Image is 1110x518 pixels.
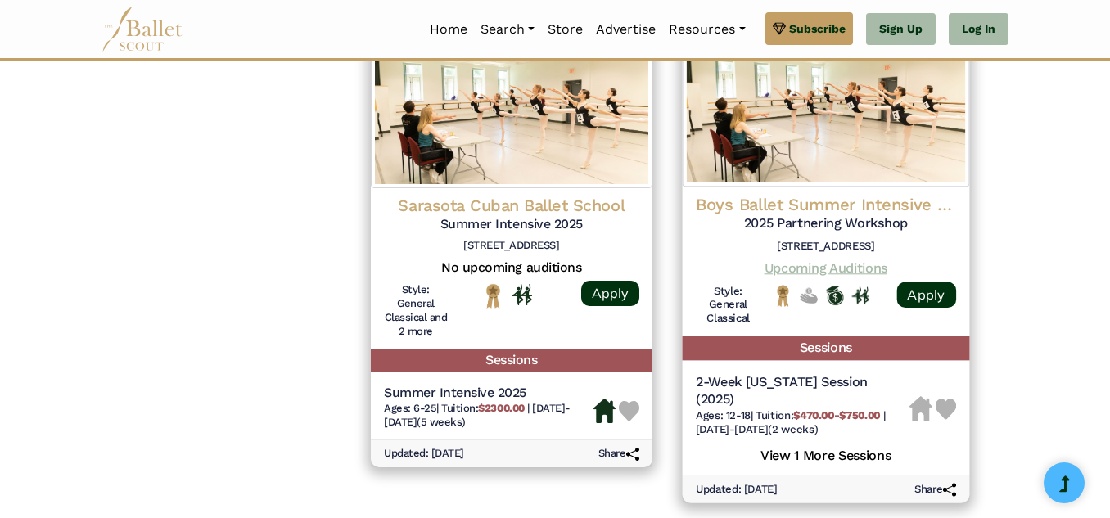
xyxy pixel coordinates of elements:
span: [DATE]-[DATE] (5 weeks) [384,402,571,428]
h6: Share [914,482,956,496]
a: Search [474,12,541,47]
h6: Style: General Classical and 2 more [384,283,448,339]
img: National [483,283,503,309]
h5: Summer Intensive 2025 [384,216,639,233]
h5: 2-Week [US_STATE] Session (2025) [695,373,909,408]
img: Heart [935,399,956,420]
a: Apply [896,281,955,307]
span: Ages: 12-18 [695,408,750,421]
img: Housing Unavailable [909,395,932,421]
h4: Boys Ballet Summer Intensive (BBSI) [695,193,955,215]
h6: | | [384,402,593,430]
h5: 2025 Partnering Workshop [695,214,955,232]
a: Apply [581,281,639,306]
img: Housing Available [593,399,616,423]
img: Offers Scholarship [825,286,842,305]
a: Upcoming Auditions [764,259,887,275]
a: Sign Up [866,13,936,46]
a: Log In [949,13,1008,46]
b: $2300.00 [478,402,524,414]
h5: Sessions [371,349,652,372]
img: Logo [371,25,652,188]
a: Subscribe [765,12,853,45]
a: Resources [662,12,751,47]
h6: [STREET_ADDRESS] [695,239,955,253]
img: No Financial Aid [800,284,817,306]
img: gem.svg [773,20,786,38]
img: In Person [512,284,532,305]
a: Advertise [589,12,662,47]
h6: Updated: [DATE] [384,447,464,461]
span: Subscribe [789,20,846,38]
a: Home [423,12,474,47]
img: In Person [851,286,869,304]
a: Store [541,12,589,47]
span: Tuition: [756,408,883,421]
img: Logo [682,20,968,187]
b: $470.00-$750.00 [793,408,880,421]
h5: View 1 More Sessions [695,443,955,464]
h6: Style: General Classical [695,284,760,327]
span: Ages: 6-25 [384,402,436,414]
h6: Updated: [DATE] [695,482,777,496]
img: Heart [619,401,639,421]
h5: Summer Intensive 2025 [384,385,593,402]
img: National [774,284,791,306]
h5: Sessions [682,336,968,360]
h6: | | [695,408,909,436]
h4: Sarasota Cuban Ballet School [384,195,639,216]
span: Tuition: [441,402,527,414]
h6: Share [598,447,639,461]
span: [DATE]-[DATE] (2 weeks) [695,422,817,435]
h5: No upcoming auditions [384,259,639,277]
h6: [STREET_ADDRESS] [384,239,639,253]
